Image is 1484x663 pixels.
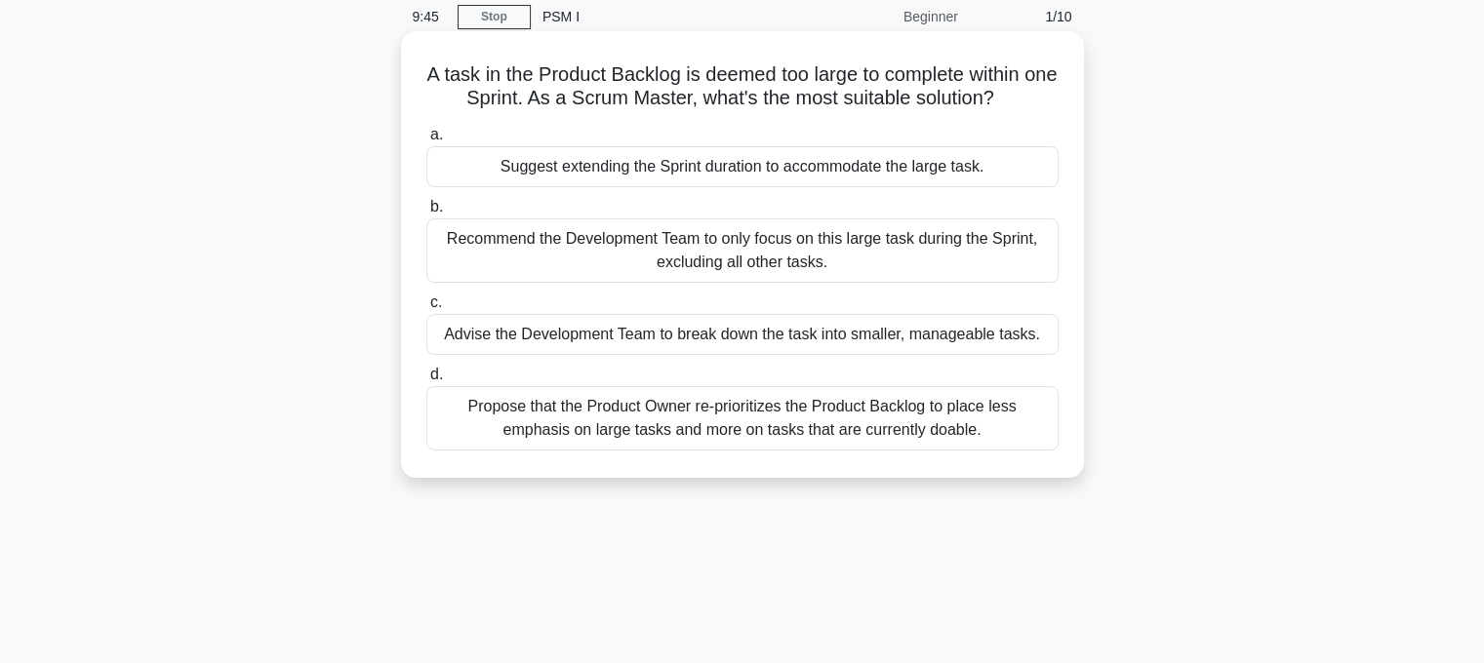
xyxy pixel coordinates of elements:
[426,218,1059,283] div: Recommend the Development Team to only focus on this large task during the Sprint, excluding all ...
[458,5,531,29] a: Stop
[426,314,1059,355] div: Advise the Development Team to break down the task into smaller, manageable tasks.
[430,198,443,214] span: b.
[426,146,1059,187] div: Suggest extending the Sprint duration to accommodate the large task.
[430,366,443,382] span: d.
[430,126,443,142] span: a.
[426,386,1059,450] div: Propose that the Product Owner re-prioritizes the Product Backlog to place less emphasis on large...
[430,293,442,310] span: c.
[424,62,1061,111] h5: A task in the Product Backlog is deemed too large to complete within one Sprint. As a Scrum Maste...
